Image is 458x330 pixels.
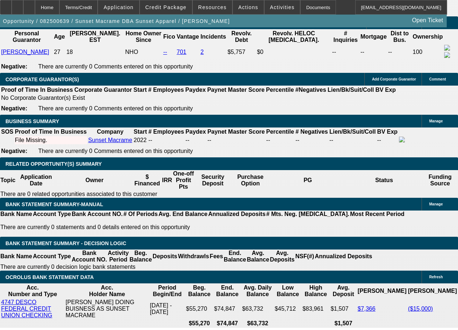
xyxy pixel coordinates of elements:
th: $1,507 [330,320,356,327]
span: There are currently 0 Comments entered on this opportunity [38,63,193,70]
th: Application Date [16,170,56,190]
a: Open Ticket [409,14,446,27]
td: -- [332,44,360,60]
b: Revolv. Debt [231,30,252,43]
td: 2022 [133,136,147,144]
button: Credit Package [140,0,192,14]
a: 2 [200,49,204,55]
b: BV Exp [377,129,398,135]
b: Revolv. HELOC [MEDICAL_DATA]. [269,30,319,43]
th: Acc. Holder Name [65,284,149,298]
th: $55,270 [186,320,213,327]
img: facebook-icon.png [399,137,405,142]
td: $83,961 [302,299,329,319]
a: $7,366 [357,306,375,312]
th: Bank Account NO. [71,211,123,218]
span: CORPORATE GUARANTOR(S) [5,76,79,82]
b: Personal Guarantor [13,30,41,43]
th: Annualized Deposits [208,211,266,218]
b: Fico [163,34,175,40]
td: No Corporate Guarantor(s) Exist [1,94,399,102]
span: Credit Package [145,4,187,10]
a: ($15,000) [408,306,433,312]
span: Actions [238,4,258,10]
th: [PERSON_NAME] [408,284,457,298]
td: $0 [257,44,331,60]
div: File Missing. [15,137,87,144]
b: # Negatives [295,129,328,135]
span: Bank Statement Summary - Decision Logic [5,240,126,246]
th: Owner [56,170,133,190]
b: BV Exp [375,87,396,93]
td: -- [360,44,387,60]
button: Activities [265,0,300,14]
td: -- [377,136,398,144]
th: $ Financed [133,170,162,190]
td: NHO [125,44,162,60]
th: Purchase Option [231,170,270,190]
td: $74,847 [214,299,241,319]
b: Start [133,87,146,93]
b: Dist to Bus. [391,30,409,43]
a: [PERSON_NAME] [1,49,49,55]
td: -- [185,136,206,144]
span: Activities [270,4,295,10]
div: -- [207,137,265,144]
b: Paydex [185,87,206,93]
b: Company [97,129,124,135]
span: BANK STATEMENT SUMMARY-MANUAL [5,201,103,207]
th: Account Type [32,250,71,263]
b: Negative: [1,148,27,154]
span: RELATED OPPORTUNITY(S) SUMMARY [5,161,102,167]
th: End. Balance [214,284,241,298]
span: OCROLUS BANK STATEMENT DATA [5,274,94,280]
b: Percentile [266,129,294,135]
th: $74,847 [214,320,241,327]
span: Resources [198,4,227,10]
th: IRR [162,170,173,190]
button: Application [98,0,139,14]
a: 4747 DESCO FEDERAL CREDIT UNION CHECKING [1,299,52,318]
a: 701 [177,49,187,55]
b: # Employees [148,87,184,93]
span: There are currently 0 Comments entered on this opportunity [38,105,193,111]
span: Opportunity / 082500639 / Sunset Macrame DBA Sunset Apparel / [PERSON_NAME] [3,18,230,24]
a: Sunset Macrame [88,137,132,143]
button: Resources [193,0,232,14]
th: Acc. Number and Type [1,284,64,298]
th: Avg. Balance [246,250,269,263]
td: $5,757 [227,44,256,60]
th: Activity Period [107,250,129,263]
th: High Balance [302,284,329,298]
th: Funding Source [422,170,458,190]
td: -- [388,44,411,60]
th: One-off Profit Pts [172,170,194,190]
div: -- [295,137,328,144]
button: Actions [233,0,264,14]
td: [PERSON_NAME] DOING BUISNESS AS SUNSET MACRAME [65,299,149,319]
th: Status [346,170,422,190]
td: -- [329,136,376,144]
th: [PERSON_NAME] [357,284,407,298]
td: $55,270 [186,299,213,319]
td: $45,712 [274,299,301,319]
b: #Negatives [295,87,326,93]
b: # Inquiries [333,30,358,43]
b: Paynet Master Score [207,129,265,135]
b: Paydex [185,129,206,135]
b: Age [54,34,65,40]
b: Ownership [412,34,443,40]
th: Avg. Daily Balance [242,284,274,298]
b: Paynet Master Score [207,87,265,93]
td: $1,507 [330,299,356,319]
th: Fees [210,250,223,263]
span: Refresh [429,275,443,279]
b: Percentile [266,87,294,93]
td: $63,732 [242,299,274,319]
b: Home Owner Since [125,30,161,43]
p: There are currently 0 statements and 0 details entered on this opportunity [0,224,404,231]
b: Negative: [1,105,27,111]
th: SOS [1,128,14,135]
td: 100 [412,44,443,60]
th: Avg. Deposits [270,250,295,263]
